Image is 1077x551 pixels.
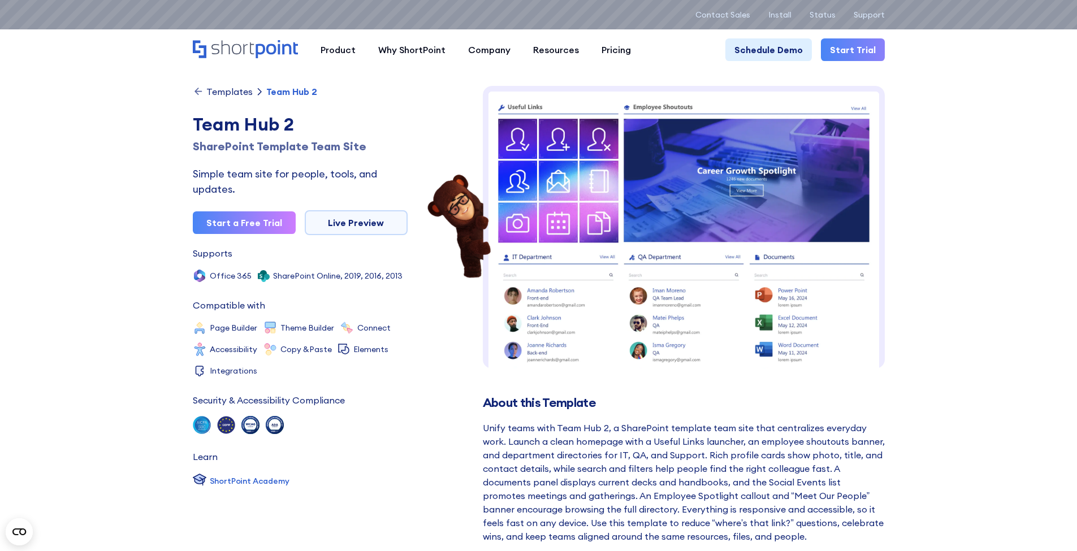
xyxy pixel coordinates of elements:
div: Accessibility [210,345,257,353]
a: Home [193,40,298,59]
div: Team Hub 2 [266,87,317,96]
div: Templates [206,87,253,96]
div: Connect [357,324,391,332]
a: Status [810,10,836,19]
iframe: Chat Widget [1020,497,1077,551]
div: Copy &Paste [280,345,332,353]
div: Theme Builder [280,324,334,332]
a: Start Trial [821,38,885,61]
a: Start a Free Trial [193,211,296,234]
a: Product [309,38,367,61]
a: Install [768,10,791,19]
div: Integrations [210,367,257,375]
div: Office 365 [210,272,252,280]
div: ShortPoint Academy [210,475,289,487]
a: Pricing [590,38,642,61]
button: Open CMP widget [6,518,33,545]
a: Templates [193,86,253,97]
a: Schedule Demo [725,38,812,61]
a: ShortPoint Academy [193,472,289,489]
div: Company [468,43,511,57]
img: soc 2 [193,416,211,434]
h1: SharePoint Template Team Site [193,138,408,155]
a: Why ShortPoint [367,38,457,61]
a: Company [457,38,522,61]
div: Elements [353,345,388,353]
div: Security & Accessibility Compliance [193,396,345,405]
div: Supports [193,249,232,258]
div: Resources [533,43,579,57]
div: Product [321,43,356,57]
div: Pricing [602,43,631,57]
div: Page Builder [210,324,257,332]
a: Resources [522,38,590,61]
div: Team Hub 2 [193,111,408,138]
div: Simple team site for people, tools, and updates. [193,166,408,197]
a: Support [854,10,885,19]
div: Why ShortPoint [378,43,445,57]
a: Contact Sales [695,10,750,19]
div: Unify teams with Team Hub 2, a SharePoint template team site that centralizes everyday work. Laun... [483,421,885,543]
div: SharePoint Online, 2019, 2016, 2013 [273,272,403,280]
a: Live Preview [305,210,408,235]
h2: About this Template [483,396,885,410]
div: Compatible with [193,301,265,310]
div: Learn [193,452,218,461]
